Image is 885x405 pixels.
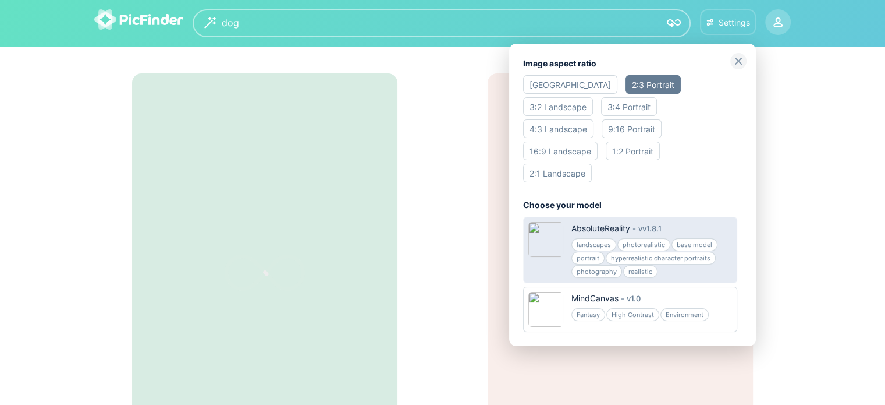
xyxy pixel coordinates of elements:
[606,142,660,160] div: 1:2 Portrait
[660,308,709,321] div: Environment
[619,293,627,304] div: -
[627,293,641,304] div: v 1.0
[523,119,593,138] div: 4:3 Landscape
[523,75,617,94] div: [GEOGRAPHIC_DATA]
[625,75,681,94] div: 2:3 Portrait
[602,119,662,138] div: 9:16 Portrait
[671,238,717,251] div: base model
[617,238,670,251] div: photorealistic
[528,292,563,327] img: 6563a2d355b76-2048x2048.jpg
[638,223,662,234] div: v v1.8.1
[623,265,657,278] div: realistic
[523,164,592,182] div: 2:1 Landscape
[523,58,742,69] div: Image aspect ratio
[571,238,616,251] div: landscapes
[571,308,605,321] div: Fantasy
[601,97,657,116] div: 3:4 Portrait
[606,252,716,265] div: hyperrealistic character portraits
[571,223,630,234] div: AbsoluteReality
[523,142,598,160] div: 16:9 Landscape
[523,199,742,211] div: Choose your model
[523,97,593,116] div: 3:2 Landscape
[571,265,622,278] div: photography
[630,223,638,234] div: -
[606,308,659,321] div: High Contrast
[528,222,563,257] img: 68361c9274fc8-1200x1509.jpg
[730,53,747,69] img: close-grey.svg
[571,252,605,265] div: portrait
[571,293,619,304] div: MindCanvas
